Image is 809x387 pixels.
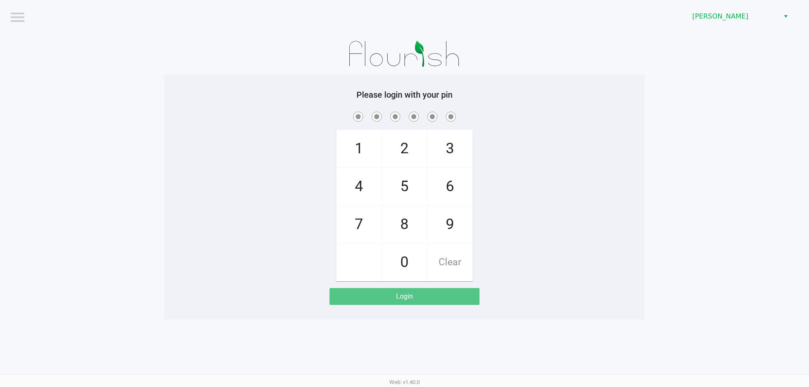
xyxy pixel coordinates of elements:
span: 4 [337,168,381,205]
span: 0 [382,244,427,281]
span: 5 [382,168,427,205]
span: 8 [382,206,427,243]
span: 2 [382,130,427,167]
h5: Please login with your pin [171,90,638,100]
span: 1 [337,130,381,167]
span: 7 [337,206,381,243]
span: Web: v1.40.0 [389,379,420,385]
button: Select [780,9,792,24]
span: 9 [428,206,472,243]
span: Clear [428,244,472,281]
span: 3 [428,130,472,167]
span: 6 [428,168,472,205]
span: [PERSON_NAME] [692,11,774,21]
